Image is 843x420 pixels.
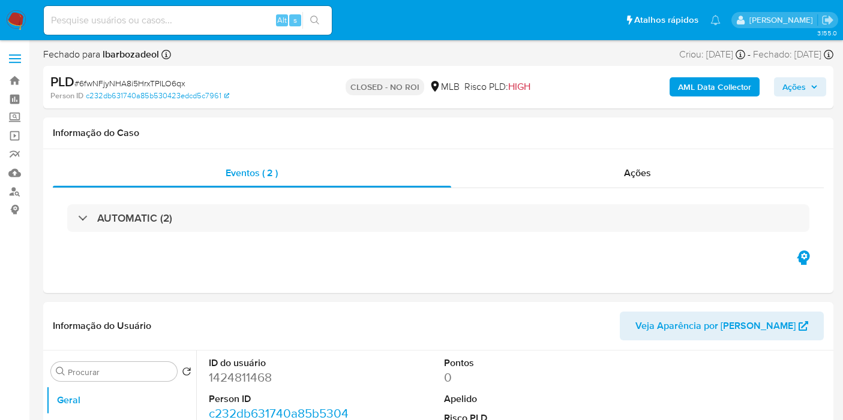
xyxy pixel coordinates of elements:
dt: ID do usuário [209,356,354,370]
span: Atalhos rápidos [634,14,698,26]
dd: 0 [444,369,589,386]
button: Veja Aparência por [PERSON_NAME] [620,312,824,340]
a: Notificações [710,15,721,25]
button: Ações [774,77,826,96]
p: CLOSED - NO ROI [346,78,424,95]
div: AUTOMATIC (2) [67,204,809,232]
h1: Informação do Caso [53,127,824,139]
div: Fechado: [DATE] [753,48,833,61]
span: Alt [277,14,287,26]
button: Retornar ao pedido padrão [182,367,191,380]
p: lucas.barboza@mercadolivre.com [749,14,817,26]
span: Fechado para [43,48,159,61]
h1: Informação do Usuário [53,320,151,332]
b: AML Data Collector [678,77,751,96]
button: search-icon [302,12,327,29]
b: Person ID [50,90,83,101]
dt: Pontos [444,356,589,370]
span: - [748,48,751,61]
h3: AUTOMATIC (2) [97,211,172,225]
a: Sair [821,14,834,26]
a: c232db631740a85b530423edcd5c7961 [86,90,229,101]
span: Ações [624,166,651,180]
input: Procurar [68,367,172,377]
span: Veja Aparência por [PERSON_NAME] [635,312,796,340]
span: Ações [782,77,806,96]
span: # 6fwNFjyNHA8i5HrxTPILO6qx [74,77,185,89]
b: PLD [50,72,74,91]
dd: 1424811468 [209,369,354,386]
div: MLB [429,80,460,93]
span: Risco PLD: [464,80,530,93]
button: Geral [46,386,196,415]
button: Procurar [56,367,65,376]
input: Pesquise usuários ou casos... [44,13,332,28]
span: HIGH [508,80,530,93]
div: Criou: [DATE] [679,48,745,61]
span: s [293,14,297,26]
dt: Apelido [444,392,589,406]
dt: Person ID [209,392,354,406]
b: lbarbozadeol [100,47,159,61]
button: AML Data Collector [670,77,760,96]
span: Eventos ( 2 ) [226,166,278,180]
